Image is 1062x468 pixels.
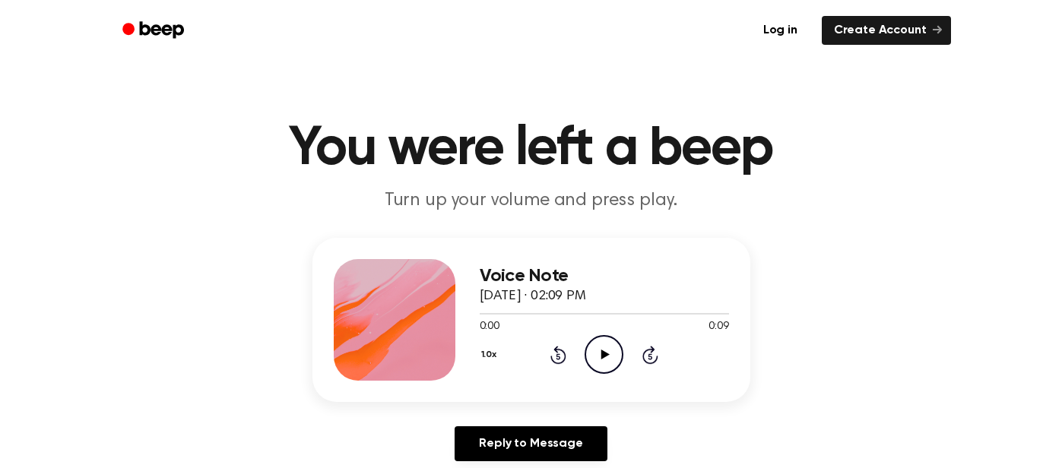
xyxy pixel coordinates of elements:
[748,13,813,48] a: Log in
[239,188,823,213] p: Turn up your volume and press play.
[480,342,502,368] button: 1.0x
[480,289,586,303] span: [DATE] · 02:09 PM
[480,319,499,335] span: 0:00
[822,16,951,45] a: Create Account
[455,426,607,461] a: Reply to Message
[112,16,198,46] a: Beep
[142,122,921,176] h1: You were left a beep
[480,266,729,286] h3: Voice Note
[709,319,728,335] span: 0:09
